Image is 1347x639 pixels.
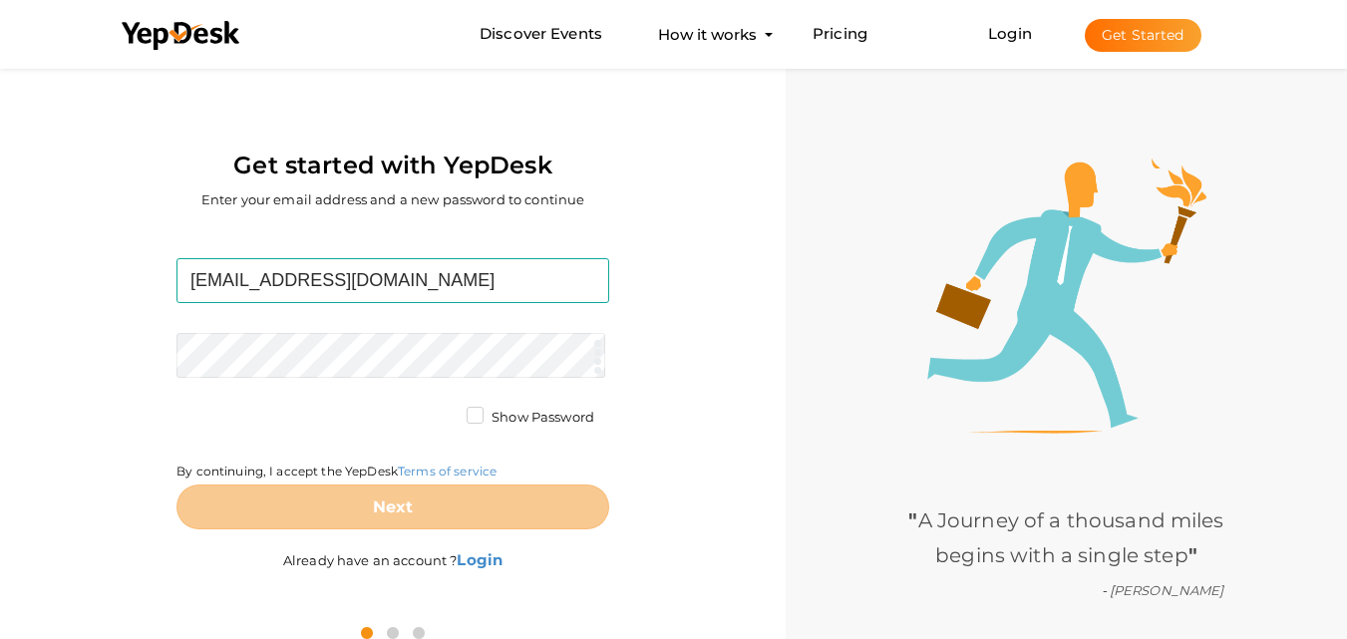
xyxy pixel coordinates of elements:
[480,16,602,53] a: Discover Events
[283,529,503,570] label: Already have an account ?
[927,159,1206,434] img: step1-illustration.png
[398,464,497,479] a: Terms of service
[176,258,609,303] input: Enter your email address
[373,497,414,516] b: Next
[457,550,503,569] b: Login
[201,190,585,209] label: Enter your email address and a new password to continue
[908,508,917,532] b: "
[176,484,609,529] button: Next
[988,24,1032,43] a: Login
[1188,543,1197,567] b: "
[908,508,1223,567] span: A Journey of a thousand miles begins with a single step
[1085,19,1201,52] button: Get Started
[813,16,867,53] a: Pricing
[652,16,763,53] button: How it works
[176,463,497,479] label: By continuing, I accept the YepDesk
[233,147,551,184] label: Get started with YepDesk
[1102,582,1224,598] i: - [PERSON_NAME]
[467,408,594,428] label: Show Password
